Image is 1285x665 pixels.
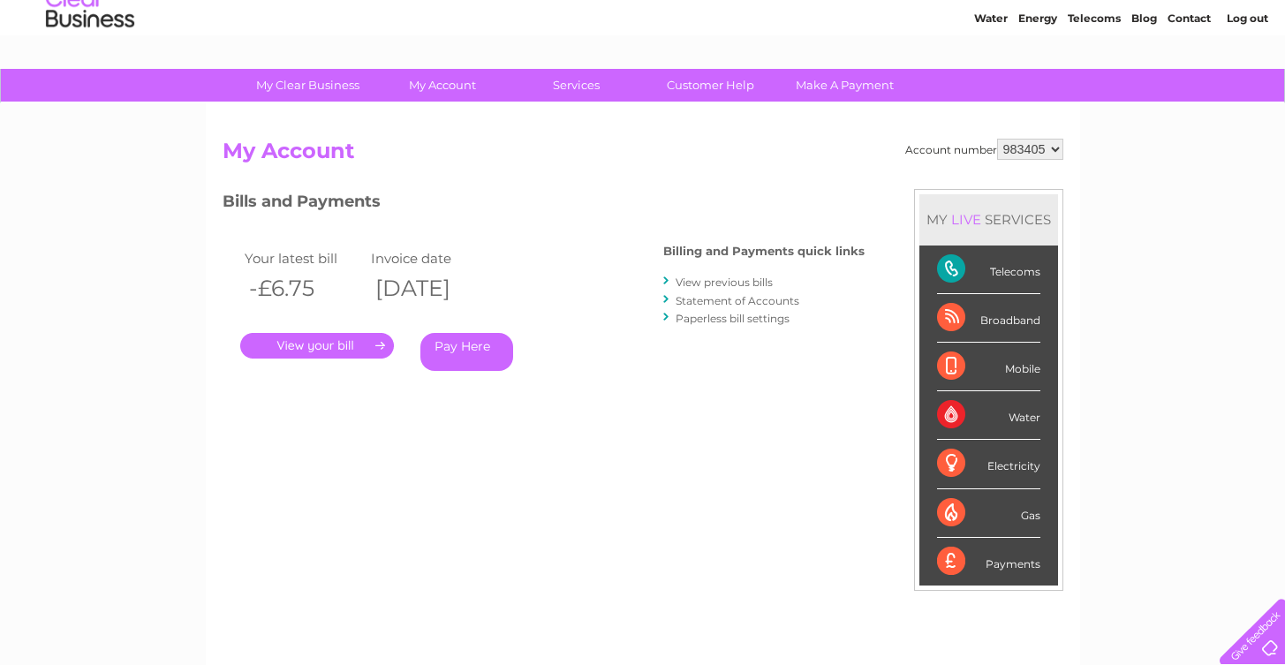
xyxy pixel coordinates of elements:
[226,10,1061,86] div: Clear Business is a trading name of Verastar Limited (registered in [GEOGRAPHIC_DATA] No. 3667643...
[974,75,1008,88] a: Water
[937,440,1040,488] div: Electricity
[952,9,1074,31] a: 0333 014 3131
[223,139,1063,172] h2: My Account
[676,294,799,307] a: Statement of Accounts
[240,333,394,359] a: .
[367,270,494,306] th: [DATE]
[240,270,367,306] th: -£6.75
[420,333,513,371] a: Pay Here
[1227,75,1268,88] a: Log out
[45,46,135,100] img: logo.png
[367,246,494,270] td: Invoice date
[1068,75,1121,88] a: Telecoms
[676,276,773,289] a: View previous bills
[240,246,367,270] td: Your latest bill
[937,343,1040,391] div: Mobile
[1168,75,1211,88] a: Contact
[1131,75,1157,88] a: Blog
[369,69,515,102] a: My Account
[1018,75,1057,88] a: Energy
[235,69,381,102] a: My Clear Business
[663,245,865,258] h4: Billing and Payments quick links
[676,312,790,325] a: Paperless bill settings
[937,391,1040,440] div: Water
[948,211,985,228] div: LIVE
[937,294,1040,343] div: Broadband
[772,69,918,102] a: Make A Payment
[223,189,865,220] h3: Bills and Payments
[503,69,649,102] a: Services
[937,538,1040,586] div: Payments
[937,246,1040,294] div: Telecoms
[919,194,1058,245] div: MY SERVICES
[937,489,1040,538] div: Gas
[905,139,1063,160] div: Account number
[638,69,783,102] a: Customer Help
